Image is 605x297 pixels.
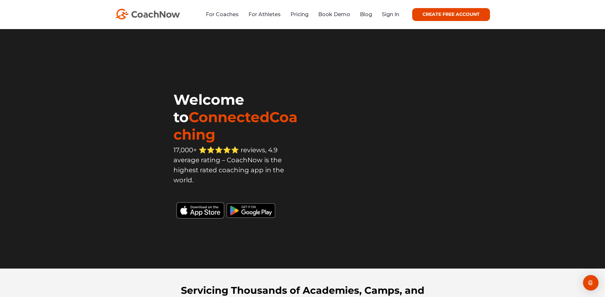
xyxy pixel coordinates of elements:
[248,11,281,17] a: For Athletes
[318,11,350,17] a: Book Demo
[115,9,180,19] img: CoachNow Logo
[173,199,302,218] img: Black Download CoachNow on the App Store Button
[583,275,599,291] div: Open Intercom Messenger
[412,8,490,21] a: CREATE FREE ACCOUNT
[382,11,399,17] a: Sign In
[173,91,302,143] h1: Welcome to
[206,11,239,17] a: For Coaches
[360,11,372,17] a: Blog
[173,146,284,184] span: 17,000+ ⭐️⭐️⭐️⭐️⭐️ reviews, 4.9 average rating – CoachNow is the highest rated coaching app in th...
[290,11,308,17] a: Pricing
[173,108,297,143] span: ConnectedCoaching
